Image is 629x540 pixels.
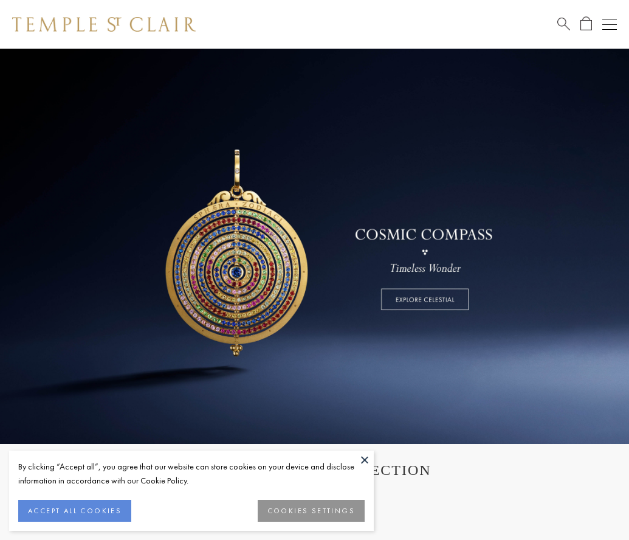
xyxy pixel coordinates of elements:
button: ACCEPT ALL COOKIES [18,500,131,522]
div: By clicking “Accept all”, you agree that our website can store cookies on your device and disclos... [18,460,365,488]
a: Search [557,16,570,32]
a: Open Shopping Bag [580,16,592,32]
button: COOKIES SETTINGS [258,500,365,522]
img: Temple St. Clair [12,17,196,32]
button: Open navigation [602,17,617,32]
